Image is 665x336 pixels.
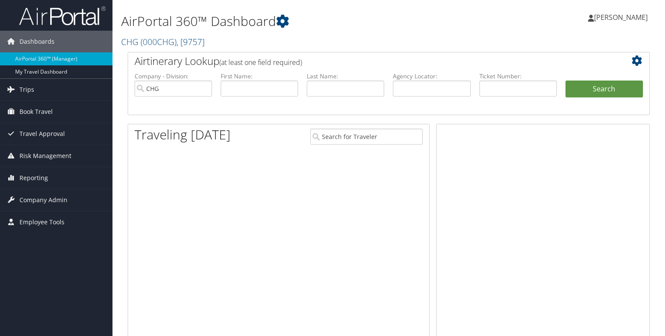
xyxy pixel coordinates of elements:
label: Last Name: [307,72,384,81]
label: Agency Locator: [393,72,470,81]
span: Trips [19,79,34,100]
label: Company - Division: [135,72,212,81]
span: Employee Tools [19,211,64,233]
span: Reporting [19,167,48,189]
label: First Name: [221,72,298,81]
h1: AirPortal 360™ Dashboard [121,12,478,30]
span: [PERSON_NAME] [594,13,648,22]
a: [PERSON_NAME] [588,4,656,30]
a: CHG [121,36,205,48]
img: airportal-logo.png [19,6,106,26]
span: ( 000CHG ) [141,36,177,48]
span: Book Travel [19,101,53,123]
span: (at least one field required) [219,58,302,67]
span: Travel Approval [19,123,65,145]
label: Ticket Number: [479,72,557,81]
span: , [ 9757 ] [177,36,205,48]
h2: Airtinerary Lookup [135,54,600,68]
span: Dashboards [19,31,55,52]
h1: Traveling [DATE] [135,126,231,144]
span: Company Admin [19,189,67,211]
span: Risk Management [19,145,71,167]
input: Search for Traveler [310,129,423,145]
button: Search [565,81,643,98]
